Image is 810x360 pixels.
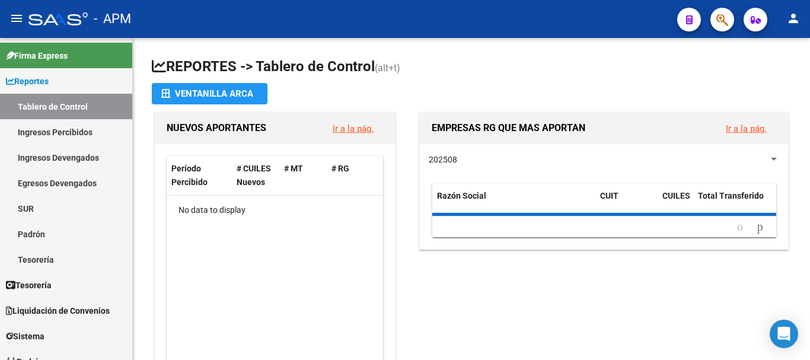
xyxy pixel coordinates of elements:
[152,57,791,78] h1: REPORTES -> Tablero de Control
[698,191,764,200] span: Total Transferido
[600,191,618,200] span: CUIT
[167,156,232,195] datatable-header-cell: Período Percibido
[662,191,690,200] span: CUILES
[786,11,801,26] mat-icon: person
[432,183,595,222] datatable-header-cell: Razón Social
[6,75,49,88] span: Reportes
[161,83,258,104] div: Ventanilla ARCA
[437,191,486,200] span: Razón Social
[167,196,382,225] div: No data to display
[6,330,44,343] span: Sistema
[595,183,658,222] datatable-header-cell: CUIT
[167,122,266,133] span: NUEVOS APORTANTES
[323,117,383,139] button: Ir a la pág.
[237,164,271,187] span: # CUILES Nuevos
[279,156,327,195] datatable-header-cell: # MT
[658,183,693,222] datatable-header-cell: CUILES
[152,83,267,104] button: Ventanilla ARCA
[732,221,748,234] a: go to previous page
[375,62,400,74] span: (alt+t)
[327,156,374,195] datatable-header-cell: # RG
[770,320,798,348] div: Open Intercom Messenger
[232,156,279,195] datatable-header-cell: # CUILES Nuevos
[752,221,768,234] a: go to next page
[171,164,208,187] span: Período Percibido
[94,6,131,32] span: - APM
[6,304,110,317] span: Liquidación de Convenios
[726,123,767,134] a: Ir a la pág.
[284,164,303,173] span: # MT
[9,11,24,26] mat-icon: menu
[693,183,776,222] datatable-header-cell: Total Transferido
[429,155,457,164] span: 202508
[6,49,68,62] span: Firma Express
[331,164,349,173] span: # RG
[333,123,374,134] a: Ir a la pág.
[716,117,776,139] button: Ir a la pág.
[432,122,585,133] span: EMPRESAS RG QUE MAS APORTAN
[6,279,52,292] span: Tesorería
